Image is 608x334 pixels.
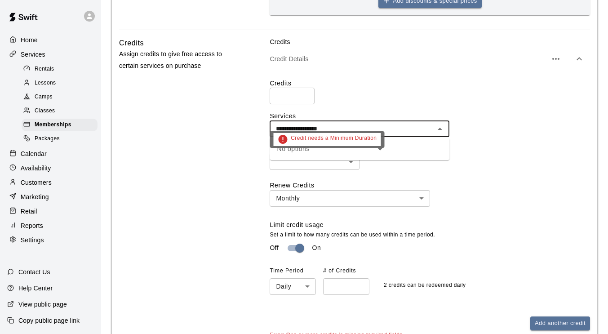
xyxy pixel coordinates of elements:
[270,79,590,88] label: Credits
[270,221,324,228] label: Limit credit usage
[22,132,101,146] a: Packages
[35,79,56,88] span: Lessons
[18,300,67,309] p: View public page
[312,243,321,253] p: On
[270,190,430,207] div: Monthly
[21,164,51,173] p: Availability
[21,50,45,59] p: Services
[35,120,71,129] span: Memberships
[35,134,60,143] span: Packages
[119,37,144,49] h6: Credits
[22,90,101,104] a: Camps
[22,118,101,132] a: Memberships
[35,93,53,102] span: Camps
[21,221,43,230] p: Reports
[270,264,311,278] span: Time Period
[22,119,98,131] div: Memberships
[291,134,377,145] span: Credit needs a Minimum Duration
[22,77,98,89] div: Lessons
[22,91,98,103] div: Camps
[7,176,94,189] a: Customers
[35,65,54,74] span: Rentals
[35,107,55,116] span: Classes
[270,243,279,253] p: Off
[21,236,44,245] p: Settings
[7,205,94,218] a: Retail
[7,161,94,175] a: Availability
[270,182,314,189] label: Renew Credits
[18,284,53,293] p: Help Center
[22,133,98,145] div: Packages
[22,63,98,76] div: Rentals
[7,33,94,47] a: Home
[434,123,446,135] button: Close
[270,37,590,46] p: Credits
[530,316,590,330] button: Add another credit
[7,190,94,204] a: Marketing
[7,233,94,247] a: Settings
[22,62,101,76] a: Rentals
[21,178,52,187] p: Customers
[270,46,590,71] div: Credit Details
[22,76,101,90] a: Lessons
[7,147,94,160] a: Calendar
[21,192,49,201] p: Marketing
[7,48,94,61] a: Services
[270,231,590,240] p: Set a limit to how many credits can be used within a time period.
[18,316,80,325] p: Copy public page link
[21,207,37,216] p: Retail
[270,111,590,120] label: Services
[384,281,466,290] p: 2 credits can be redeemed daily
[18,267,50,276] p: Contact Us
[323,264,369,278] span: # of Credits
[22,105,98,117] div: Classes
[21,149,47,158] p: Calendar
[119,49,241,71] p: Assign credits to give free access to certain services on purchase
[21,36,38,45] p: Home
[270,54,547,63] p: Credit Details
[7,219,94,232] a: Reports
[22,104,101,118] a: Classes
[270,278,316,295] div: Daily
